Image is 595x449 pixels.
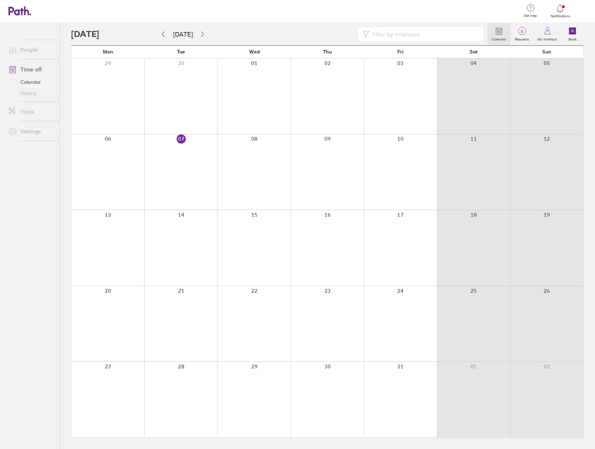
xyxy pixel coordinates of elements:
a: People [3,43,59,57]
a: Calendar [487,23,511,45]
label: My holidays [533,35,561,42]
span: Notifications [549,14,572,18]
span: Wed [249,49,260,55]
a: Tools [3,105,59,119]
a: Calendar [3,76,59,88]
span: Fri [397,49,404,55]
label: Calendar [487,35,511,42]
a: My holidays [533,23,561,45]
span: Get help [519,14,542,18]
a: 0Requests [511,23,533,45]
a: Book [561,23,584,45]
span: Tue [177,49,185,55]
button: [DATE] [167,29,198,40]
a: Settings [3,124,59,138]
label: Requests [511,35,533,42]
a: History [3,88,59,99]
span: 0 [511,29,533,34]
span: Thu [323,49,332,55]
span: Sat [470,49,477,55]
span: Mon [103,49,113,55]
span: Sun [542,49,551,55]
input: Filter by employee [369,27,479,41]
a: Notifications [549,4,572,18]
a: Time off [3,62,59,76]
label: Book [564,35,581,42]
